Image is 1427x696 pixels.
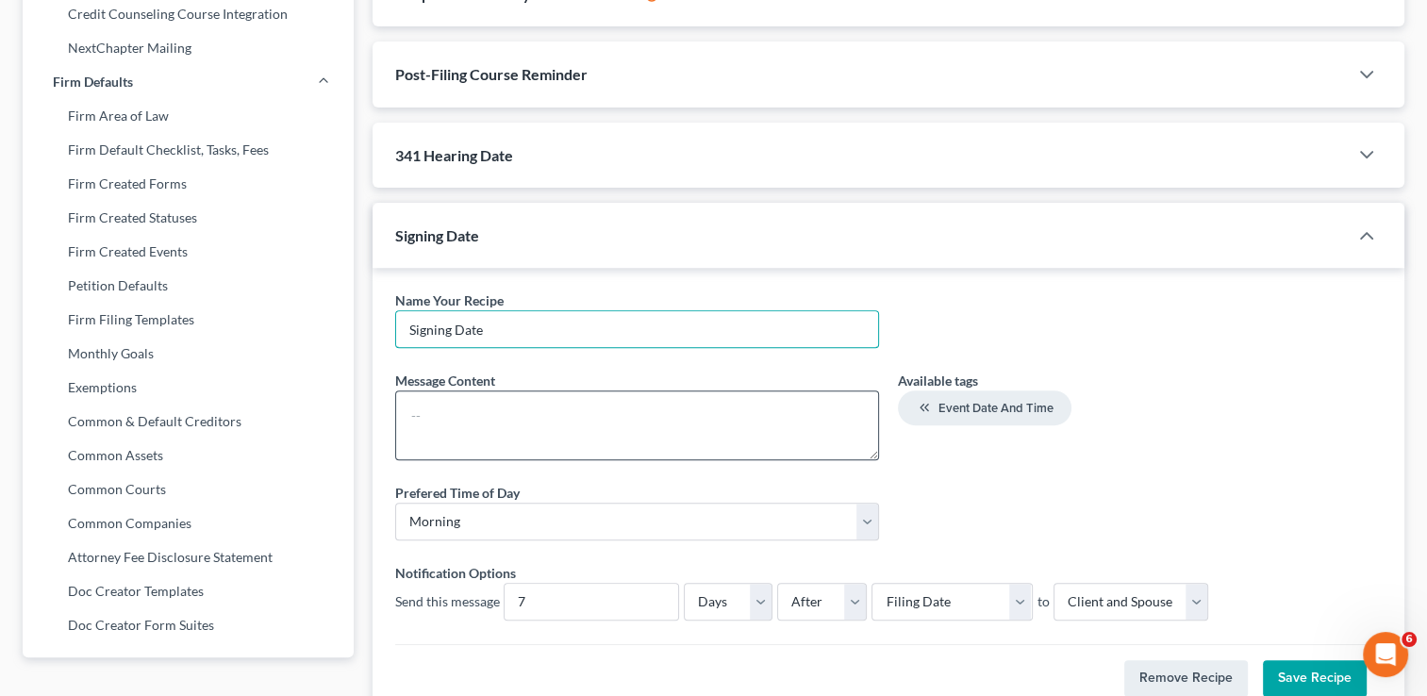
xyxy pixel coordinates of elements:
[395,485,520,501] span: Prefered Time of Day
[938,401,1054,416] span: Event Date and Time
[1402,632,1417,647] span: 6
[395,65,588,83] span: Post-Filing Course Reminder
[23,235,354,269] a: Firm Created Events
[23,337,354,371] a: Monthly Goals
[23,574,354,608] a: Doc Creator Templates
[898,371,1382,390] label: Available tags
[395,373,495,389] span: Message Content
[23,472,354,506] a: Common Courts
[23,371,354,405] a: Exemptions
[395,591,500,611] label: Send this message
[505,584,678,620] input: #
[23,269,354,303] a: Petition Defaults
[395,292,504,308] span: Name Your Recipe
[395,226,479,244] span: Signing Date
[23,65,354,99] a: Firm Defaults
[23,133,354,167] a: Firm Default Checklist, Tasks, Fees
[23,439,354,472] a: Common Assets
[23,201,354,235] a: Firm Created Statuses
[395,563,516,583] label: Notification Options
[23,540,354,574] a: Attorney Fee Disclosure Statement
[396,311,878,347] input: Enter recipe name...
[23,31,354,65] a: NextChapter Mailing
[1037,591,1050,611] label: to
[395,146,513,164] span: 341 Hearing Date
[23,506,354,540] a: Common Companies
[23,167,354,201] a: Firm Created Forms
[23,303,354,337] a: Firm Filing Templates
[23,99,354,133] a: Firm Area of Law
[898,390,1071,425] button: Event Date and Time
[23,405,354,439] a: Common & Default Creditors
[1363,632,1408,677] iframe: Intercom live chat
[53,73,133,91] span: Firm Defaults
[23,608,354,642] a: Doc Creator Form Suites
